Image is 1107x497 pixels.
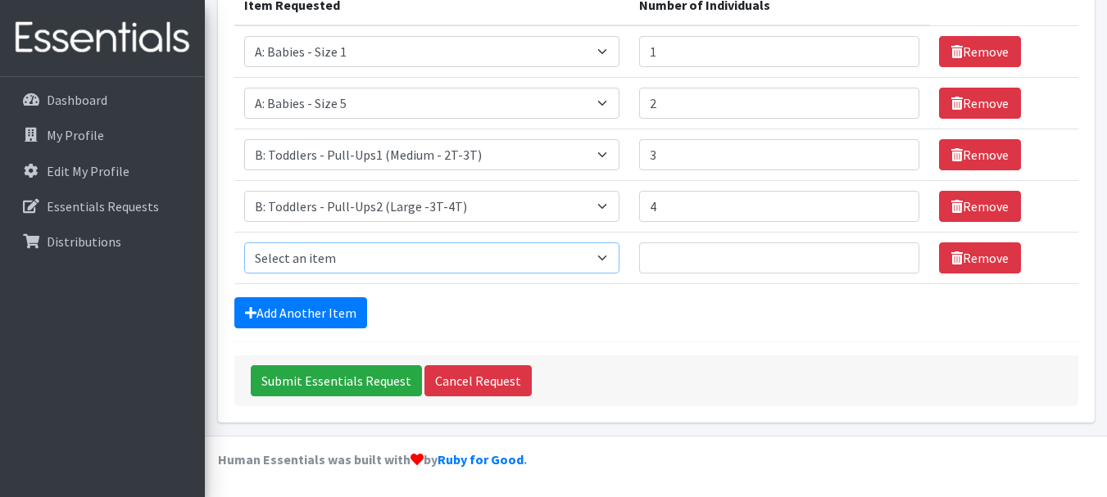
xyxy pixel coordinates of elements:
a: Remove [939,36,1021,67]
img: HumanEssentials [7,11,198,66]
p: Edit My Profile [47,163,129,179]
a: Dashboard [7,84,198,116]
a: Edit My Profile [7,155,198,188]
input: Submit Essentials Request [251,365,422,396]
a: My Profile [7,119,198,151]
p: Dashboard [47,92,107,108]
a: Remove [939,242,1021,273]
p: Distributions [47,233,121,250]
a: Distributions [7,225,198,258]
a: Ruby for Good [438,451,524,468]
a: Remove [939,88,1021,119]
p: My Profile [47,127,104,143]
a: Add Another Item [234,297,367,328]
a: Cancel Request [424,365,532,396]
a: Essentials Requests [7,190,198,223]
p: Essentials Requests [47,198,159,215]
a: Remove [939,139,1021,170]
strong: Human Essentials was built with by . [218,451,527,468]
a: Remove [939,191,1021,222]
